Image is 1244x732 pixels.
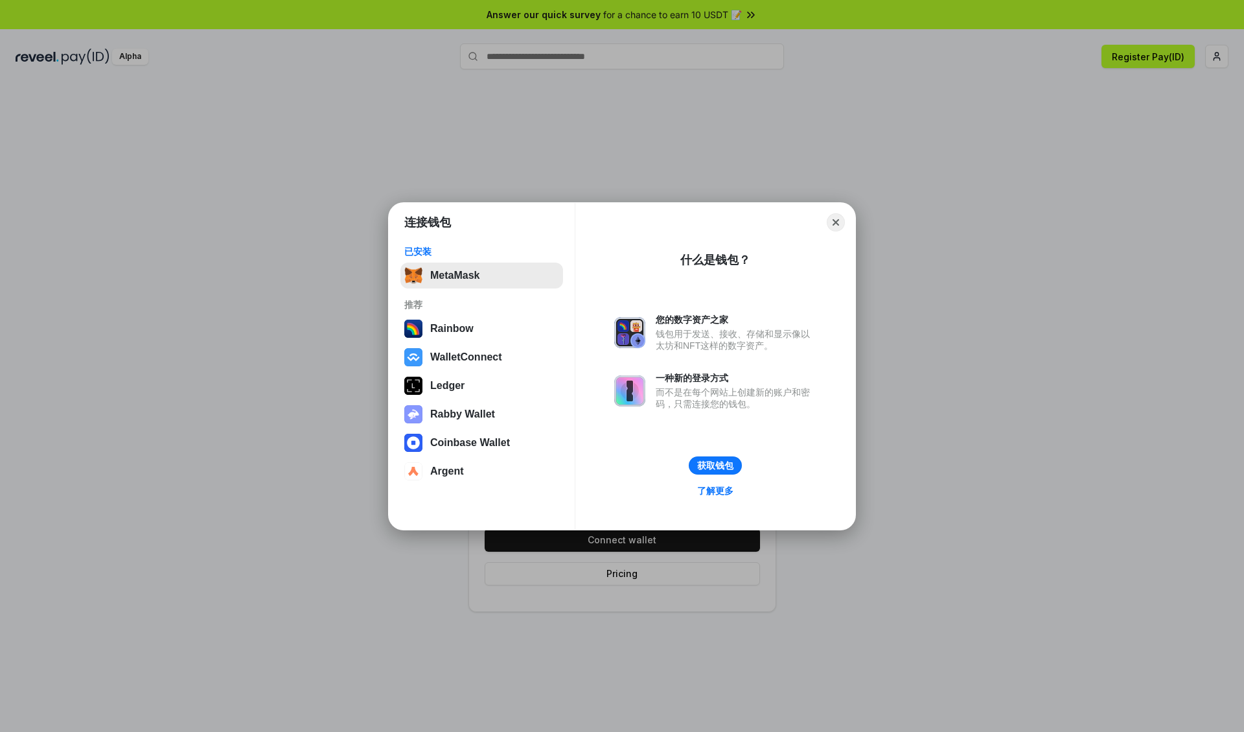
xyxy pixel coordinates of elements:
[400,316,563,342] button: Rainbow
[404,348,422,366] img: svg+xml,%3Csvg%20width%3D%2228%22%20height%3D%2228%22%20viewBox%3D%220%200%2028%2028%22%20fill%3D...
[680,252,750,268] div: 什么是钱包？
[404,405,422,423] img: svg+xml,%3Csvg%20xmlns%3D%22http%3A%2F%2Fwww.w3.org%2F2000%2Fsvg%22%20fill%3D%22none%22%20viewBox...
[430,466,464,477] div: Argent
[400,430,563,456] button: Coinbase Wallet
[430,380,465,392] div: Ledger
[827,213,845,231] button: Close
[430,351,502,363] div: WalletConnect
[404,320,422,338] img: svg+xml,%3Csvg%20width%3D%22120%22%20height%3D%22120%22%20viewBox%3D%220%200%20120%20120%22%20fil...
[689,482,741,499] a: 了解更多
[404,266,422,285] img: svg+xml,%3Csvg%20fill%3D%22none%22%20height%3D%2233%22%20viewBox%3D%220%200%2035%2033%22%20width%...
[614,375,645,407] img: svg+xml,%3Csvg%20xmlns%3D%22http%3A%2F%2Fwww.w3.org%2F2000%2Fsvg%22%20fill%3D%22none%22%20viewBox...
[430,323,474,335] div: Rainbow
[404,299,559,311] div: 推荐
[400,401,563,427] button: Rabby Wallet
[400,344,563,370] button: WalletConnect
[404,462,422,480] img: svg+xml,%3Csvg%20width%3D%2228%22%20height%3D%2228%22%20viewBox%3D%220%200%2028%2028%22%20fill%3D...
[400,263,563,289] button: MetaMask
[404,246,559,257] div: 已安装
[656,314,816,325] div: 您的数字资产之家
[404,434,422,452] img: svg+xml,%3Csvg%20width%3D%2228%22%20height%3D%2228%22%20viewBox%3D%220%200%2028%2028%22%20fill%3D...
[430,270,479,281] div: MetaMask
[614,317,645,348] img: svg+xml,%3Csvg%20xmlns%3D%22http%3A%2F%2Fwww.w3.org%2F2000%2Fsvg%22%20fill%3D%22none%22%20viewBox...
[404,215,451,230] h1: 连接钱包
[656,372,816,384] div: 一种新的登录方式
[430,437,510,449] div: Coinbase Wallet
[697,485,733,497] div: 了解更多
[400,373,563,399] button: Ledger
[689,456,742,475] button: 获取钱包
[697,460,733,471] div: 获取钱包
[404,377,422,395] img: svg+xml,%3Csvg%20xmlns%3D%22http%3A%2F%2Fwww.w3.org%2F2000%2Fsvg%22%20width%3D%2228%22%20height%3...
[656,328,816,351] div: 钱包用于发送、接收、存储和显示像以太坊和NFT这样的数字资产。
[400,458,563,484] button: Argent
[656,386,816,410] div: 而不是在每个网站上创建新的账户和密码，只需连接您的钱包。
[430,408,495,420] div: Rabby Wallet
